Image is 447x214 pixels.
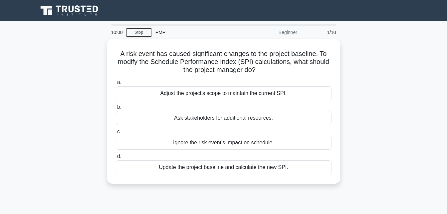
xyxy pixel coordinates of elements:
div: 10:00 [107,26,126,39]
div: 1/10 [301,26,340,39]
div: Beginner [243,26,301,39]
h5: A risk event has caused significant changes to the project baseline. To modify the Schedule Perfo... [115,50,332,74]
span: d. [117,153,121,159]
div: Ignore the risk event's impact on schedule. [116,136,332,150]
div: Adjust the project's scope to maintain the current SPI. [116,86,332,100]
a: Stop [126,28,151,37]
span: b. [117,104,121,110]
div: Update the project baseline and calculate the new SPI. [116,160,332,174]
span: c. [117,129,121,134]
span: a. [117,79,121,85]
div: PMP [151,26,243,39]
div: Ask stakeholders for additional resources. [116,111,332,125]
